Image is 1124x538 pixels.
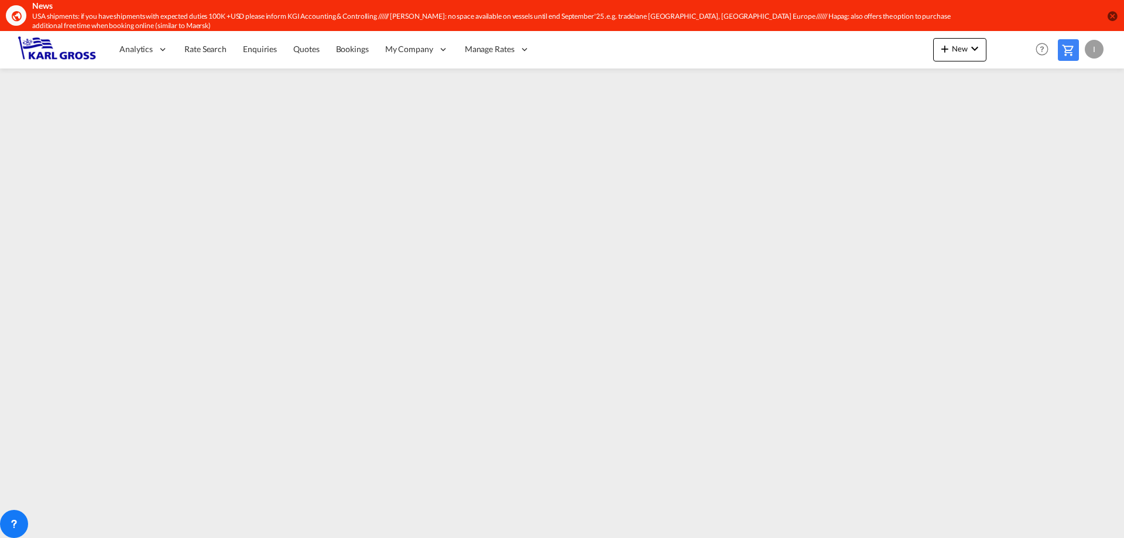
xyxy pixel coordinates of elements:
[385,43,433,55] span: My Company
[176,30,235,68] a: Rate Search
[235,30,285,68] a: Enquiries
[1106,10,1118,22] button: icon-close-circle
[18,36,97,63] img: 3269c73066d711f095e541db4db89301.png
[1032,39,1052,59] span: Help
[119,43,153,55] span: Analytics
[243,44,277,54] span: Enquiries
[336,44,369,54] span: Bookings
[1032,39,1058,60] div: Help
[938,44,982,53] span: New
[465,43,515,55] span: Manage Rates
[1085,40,1104,59] div: I
[32,12,951,32] div: USA shipments: if you have shipments with expected duties 100K +USD please inform KGI Accounting ...
[285,30,327,68] a: Quotes
[111,30,176,68] div: Analytics
[457,30,538,68] div: Manage Rates
[938,42,952,56] md-icon: icon-plus 400-fg
[933,38,986,61] button: icon-plus 400-fgNewicon-chevron-down
[11,10,22,22] md-icon: icon-earth
[377,30,457,68] div: My Company
[328,30,377,68] a: Bookings
[293,44,319,54] span: Quotes
[968,42,982,56] md-icon: icon-chevron-down
[184,44,227,54] span: Rate Search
